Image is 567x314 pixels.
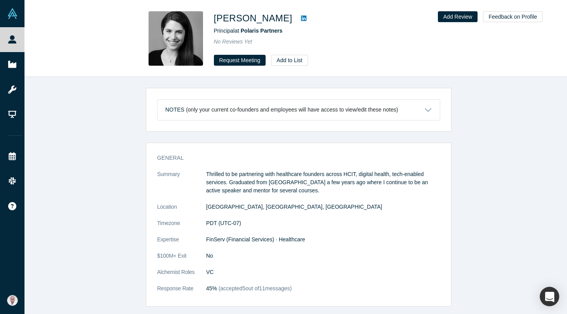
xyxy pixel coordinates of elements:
[165,106,184,114] h3: Notes
[157,219,206,235] dt: Timezone
[157,268,206,284] dt: Alchemist Roles
[483,11,542,22] button: Feedback on Profile
[157,235,206,252] dt: Expertise
[206,285,217,291] span: 45%
[7,295,18,306] img: Vetri Venthan Elango's Account
[157,284,206,301] dt: Response Rate
[157,154,429,162] h3: General
[214,55,266,66] button: Request Meeting
[271,55,308,66] button: Add to List
[214,28,283,34] span: Principal at
[157,170,206,203] dt: Summary
[241,28,282,34] a: Polaris Partners
[206,236,305,242] span: FinServ (Financial Services) · Healthcare
[217,285,292,291] span: (accepted 5 out of 11 messages)
[157,99,440,120] button: Notes (only your current co-founders and employees will have access to view/edit these notes)
[206,268,440,276] dd: VC
[214,11,292,25] h1: [PERSON_NAME]
[157,252,206,268] dt: $100M+ Exit
[438,11,478,22] button: Add Review
[157,203,206,219] dt: Location
[206,170,440,195] p: Thrilled to be partnering with healthcare founders across HCIT, digital health, tech-enabled serv...
[7,8,18,19] img: Alchemist Vault Logo
[206,219,440,227] dd: PDT (UTC-07)
[206,203,440,211] dd: [GEOGRAPHIC_DATA], [GEOGRAPHIC_DATA], [GEOGRAPHIC_DATA]
[186,106,398,113] p: (only your current co-founders and employees will have access to view/edit these notes)
[206,252,440,260] dd: No
[149,11,203,66] img: Marissa Bertorelli's Profile Image
[214,38,252,45] span: No Reviews Yet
